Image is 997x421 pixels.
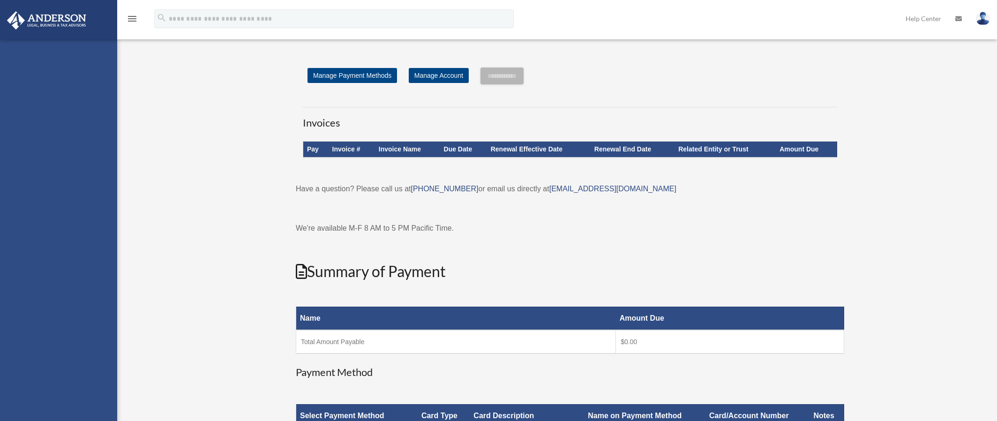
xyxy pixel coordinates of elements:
[307,68,397,83] a: Manage Payment Methods
[296,330,616,353] td: Total Amount Payable
[296,222,844,235] p: We're available M-F 8 AM to 5 PM Pacific Time.
[303,142,329,158] th: Pay
[776,142,837,158] th: Amount Due
[296,307,616,330] th: Name
[296,365,844,380] h3: Payment Method
[487,142,591,158] th: Renewal Effective Date
[409,68,469,83] a: Manage Account
[296,261,844,282] h2: Summary of Payment
[157,13,167,23] i: search
[296,182,844,195] p: Have a question? Please call us at or email us directly at
[549,185,676,193] a: [EMAIL_ADDRESS][DOMAIN_NAME]
[675,142,776,158] th: Related Entity or Trust
[616,330,844,353] td: $0.00
[329,142,375,158] th: Invoice #
[411,185,478,193] a: [PHONE_NUMBER]
[976,12,990,25] img: User Pic
[127,13,138,24] i: menu
[440,142,487,158] th: Due Date
[616,307,844,330] th: Amount Due
[375,142,440,158] th: Invoice Name
[303,107,837,130] h3: Invoices
[127,16,138,24] a: menu
[591,142,675,158] th: Renewal End Date
[4,11,89,30] img: Anderson Advisors Platinum Portal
